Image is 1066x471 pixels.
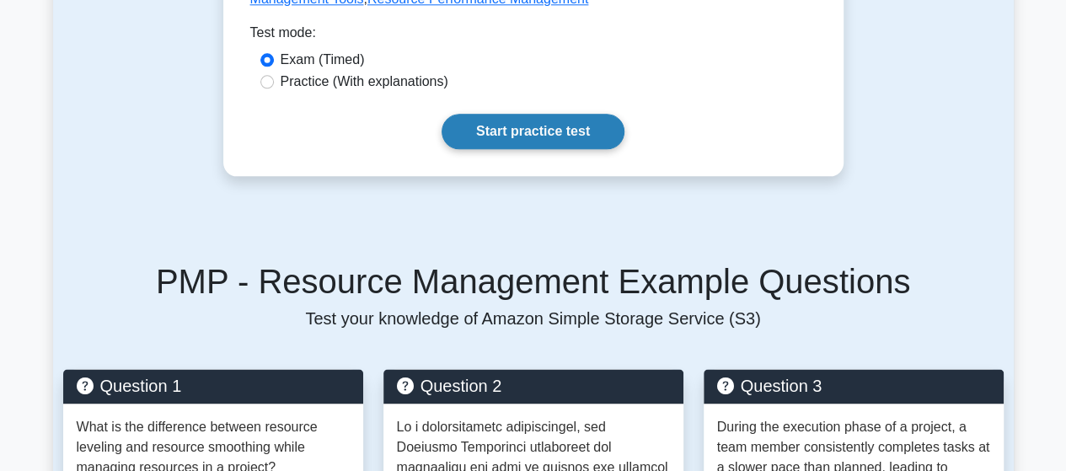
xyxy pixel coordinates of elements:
[442,114,624,149] a: Start practice test
[63,261,1004,302] h5: PMP - Resource Management Example Questions
[63,308,1004,329] p: Test your knowledge of Amazon Simple Storage Service (S3)
[77,376,350,396] h5: Question 1
[717,376,990,396] h5: Question 3
[250,23,817,50] div: Test mode:
[397,376,670,396] h5: Question 2
[281,72,448,92] label: Practice (With explanations)
[281,50,365,70] label: Exam (Timed)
